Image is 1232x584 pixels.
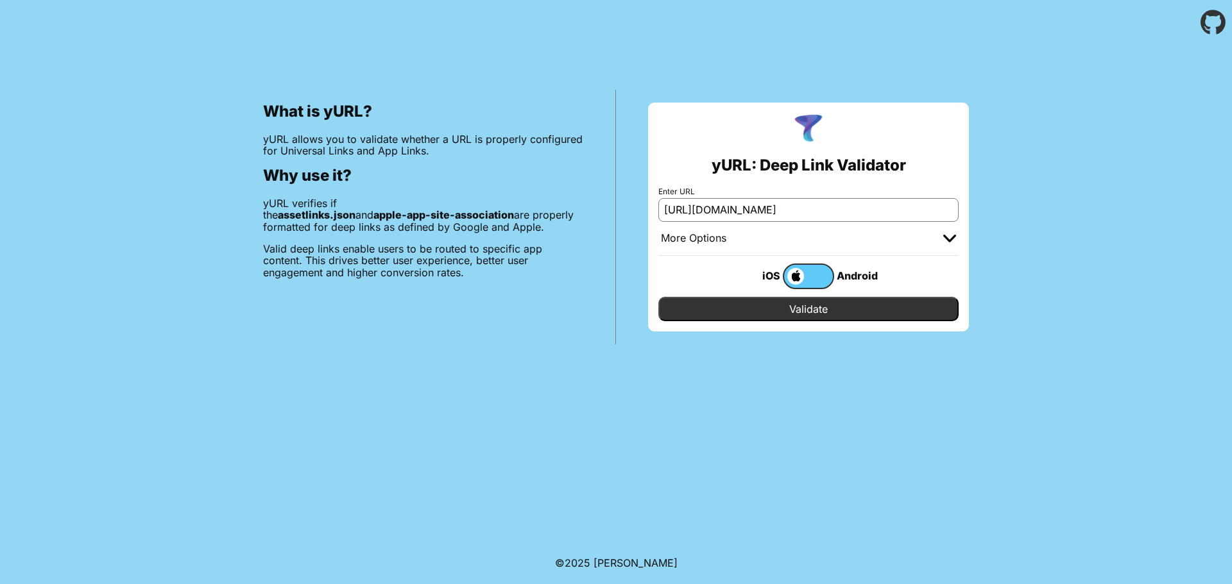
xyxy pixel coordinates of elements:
p: yURL verifies if the and are properly formatted for deep links as defined by Google and Apple. [263,197,583,233]
a: Michael Ibragimchayev's Personal Site [594,556,678,569]
span: 2025 [565,556,590,569]
input: e.g. https://app.chayev.com/xyx [658,198,959,221]
img: chevron [943,235,956,242]
p: yURL allows you to validate whether a URL is properly configured for Universal Links and App Links. [263,133,583,157]
h2: yURL: Deep Link Validator [712,156,906,174]
b: assetlinks.json [278,208,355,221]
h2: What is yURL? [263,103,583,121]
div: iOS [732,267,783,284]
p: Valid deep links enable users to be routed to specific app content. This drives better user exper... [263,243,583,278]
label: Enter URL [658,187,959,196]
div: Android [834,267,886,284]
img: yURL Logo [792,113,825,146]
h2: Why use it? [263,167,583,185]
b: apple-app-site-association [373,208,514,221]
div: More Options [661,232,726,245]
footer: © [555,542,678,584]
input: Validate [658,297,959,321]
